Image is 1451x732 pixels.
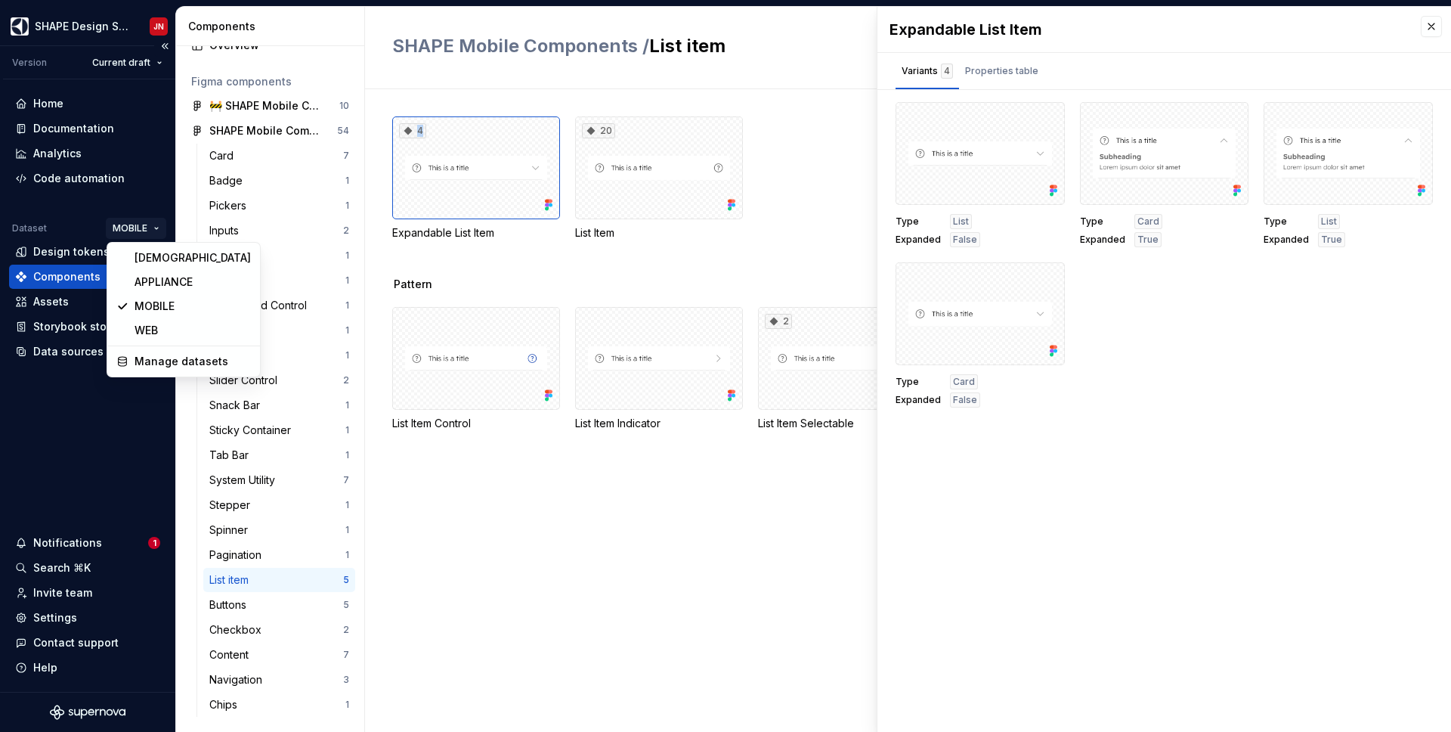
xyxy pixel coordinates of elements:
[110,349,257,374] a: Manage datasets
[135,250,251,265] div: [DEMOGRAPHIC_DATA]
[135,354,251,369] div: Manage datasets
[135,323,251,338] div: WEB
[135,274,251,290] div: APPLIANCE
[135,299,251,314] div: MOBILE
